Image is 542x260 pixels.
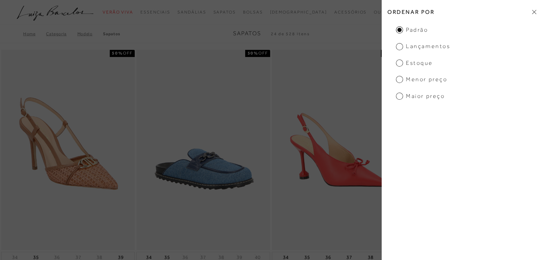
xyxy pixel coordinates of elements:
a: SCARPIN SLINGBACK SALTO ALTO HIGH VAMP LAÇO VERMELHO PIMENTA SCARPIN SLINGBACK SALTO ALTO HIGH VA... [273,51,405,249]
a: categoryNavScreenReaderText [243,6,263,19]
a: categoryNavScreenReaderText [140,6,170,19]
strong: 50% [112,51,123,56]
img: SCARPIN SLINGBACK SALTO ALTO HIGH VAMP LAÇO VERMELHO PIMENTA [273,51,405,249]
span: Maior preço [396,92,445,100]
span: Estoque [396,59,433,67]
span: Menor preço [396,76,447,83]
span: Outlet [374,10,394,15]
span: OFF [123,51,133,56]
span: Essenciais [140,10,170,15]
span: Sandálias [177,10,206,15]
img: MULE TRATORADA EM JEANS ÍNDIGO COM BRIDÃO CHUMBO [137,51,269,249]
a: categoryNavScreenReaderText [213,6,236,19]
a: Modelo [77,31,103,36]
a: Categoria [46,31,77,36]
a: Home [23,31,46,36]
span: [DEMOGRAPHIC_DATA] [270,10,327,15]
span: Bolsas [243,10,263,15]
strong: 50% [247,51,258,56]
a: categoryNavScreenReaderText [103,6,133,19]
a: categoryNavScreenReaderText [334,6,367,19]
h2: Ordenar por [382,4,542,20]
a: noSubCategoriesText [270,6,327,19]
span: Lançamentos [396,42,450,50]
a: Sapatos [103,31,120,36]
span: Sapatos [213,10,236,15]
span: Verão Viva [103,10,133,15]
a: SCARPIN SALTO ALTO RÁFIA MARROM CARAMELO SCARPIN SALTO ALTO RÁFIA MARROM CARAMELO [2,51,134,249]
a: MULE TRATORADA EM JEANS ÍNDIGO COM BRIDÃO CHUMBO MULE TRATORADA EM JEANS ÍNDIGO COM BRIDÃO CHUMBO [137,51,269,249]
span: 24 de 528 itens [271,31,310,36]
a: categoryNavScreenReaderText [374,6,394,19]
span: Sapatos [233,30,261,37]
span: OFF [258,51,268,56]
span: Acessórios [334,10,367,15]
a: categoryNavScreenReaderText [177,6,206,19]
img: SCARPIN SALTO ALTO RÁFIA MARROM CARAMELO [2,51,134,249]
span: Padrão [396,26,428,34]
